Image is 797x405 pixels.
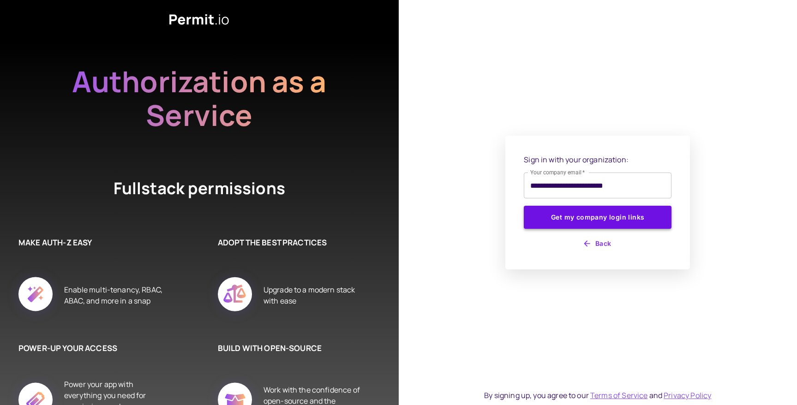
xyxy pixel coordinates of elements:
button: Back [524,236,671,251]
h2: Authorization as a Service [42,65,356,132]
div: Upgrade to a modern stack with ease [264,267,371,324]
button: Get my company login links [524,206,671,229]
h6: ADOPT THE BEST PRACTICES [218,237,371,249]
h6: BUILD WITH OPEN-SOURCE [218,342,371,354]
label: Your company email [530,168,585,176]
h6: POWER-UP YOUR ACCESS [18,342,172,354]
div: By signing up, you agree to our and [484,390,711,401]
a: Terms of Service [590,390,647,400]
h6: MAKE AUTH-Z EASY [18,237,172,249]
a: Privacy Policy [664,390,711,400]
div: Enable multi-tenancy, RBAC, ABAC, and more in a snap [64,267,172,324]
p: Sign in with your organization: [524,154,671,165]
h4: Fullstack permissions [79,177,319,200]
